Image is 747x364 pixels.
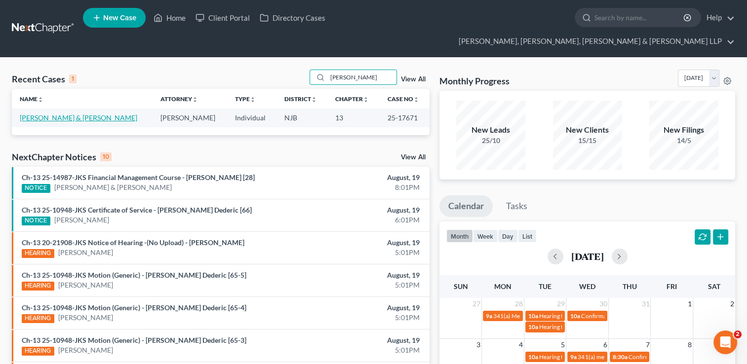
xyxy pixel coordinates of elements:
[335,95,369,103] a: Chapterunfold_more
[667,282,677,291] span: Fri
[294,238,420,248] div: August, 19
[629,353,741,361] span: Confirmation hearing for [PERSON_NAME]
[12,73,77,85] div: Recent Cases
[294,270,420,280] div: August, 19
[570,353,577,361] span: 9a
[571,251,604,261] h2: [DATE]
[191,9,255,27] a: Client Portal
[58,280,113,290] a: [PERSON_NAME]
[388,95,419,103] a: Case Nounfold_more
[58,248,113,257] a: [PERSON_NAME]
[149,9,191,27] a: Home
[539,323,616,330] span: Hearing for [PERSON_NAME]
[22,238,244,247] a: Ch-13 20-21908-JKS Notice of Hearing -(No Upload) - [PERSON_NAME]
[649,136,718,146] div: 14/5
[276,109,328,127] td: NJB
[702,9,735,27] a: Help
[560,339,566,351] span: 5
[494,282,511,291] span: Mon
[227,109,276,127] td: Individual
[311,97,317,103] i: unfold_more
[556,298,566,310] span: 29
[54,215,109,225] a: [PERSON_NAME]
[401,76,426,83] a: View All
[456,124,525,136] div: New Leads
[294,303,420,313] div: August, 19
[294,248,420,257] div: 5:01PM
[294,345,420,355] div: 5:01PM
[623,282,637,291] span: Thu
[570,312,580,320] span: 10a
[602,339,608,351] span: 6
[734,330,742,338] span: 2
[446,229,473,243] button: month
[250,97,256,103] i: unfold_more
[518,339,524,351] span: 4
[518,229,537,243] button: list
[493,312,589,320] span: 341(a) Meeting for [PERSON_NAME]
[294,205,420,215] div: August, 19
[235,95,256,103] a: Typeunfold_more
[486,312,492,320] span: 9a
[22,303,246,312] a: Ch-13 25-10948-JKS Motion (Generic) - [PERSON_NAME] Dederic [65-4]
[439,75,510,87] h3: Monthly Progress
[22,249,54,258] div: HEARING
[20,113,137,122] a: [PERSON_NAME] & [PERSON_NAME]
[578,353,725,361] span: 341(a) meeting for [PERSON_NAME] & [PERSON_NAME]
[153,109,227,127] td: [PERSON_NAME]
[456,136,525,146] div: 25/10
[713,330,737,354] iframe: Intercom live chat
[454,33,735,50] a: [PERSON_NAME], [PERSON_NAME], [PERSON_NAME] & [PERSON_NAME] LLP
[472,298,481,310] span: 27
[528,353,538,361] span: 10a
[22,217,50,225] div: NOTICE
[413,97,419,103] i: unfold_more
[58,345,113,355] a: [PERSON_NAME]
[294,313,420,323] div: 5:01PM
[294,335,420,345] div: August, 19
[22,336,246,344] a: Ch-13 25-10948-JKS Motion (Generic) - [PERSON_NAME] Dederic [65-3]
[294,280,420,290] div: 5:01PM
[20,95,43,103] a: Nameunfold_more
[22,314,54,323] div: HEARING
[327,109,380,127] td: 13
[644,339,650,351] span: 7
[160,95,198,103] a: Attorneyunfold_more
[103,14,136,22] span: New Case
[439,195,493,217] a: Calendar
[498,229,518,243] button: day
[38,97,43,103] i: unfold_more
[22,271,246,279] a: Ch-13 25-10948-JKS Motion (Generic) - [PERSON_NAME] Dederic [65-5]
[22,184,50,193] div: NOTICE
[327,70,396,84] input: Search by name...
[255,9,330,27] a: Directory Cases
[192,97,198,103] i: unfold_more
[69,74,77,83] div: 1
[22,282,54,291] div: HEARING
[22,347,54,356] div: HEARING
[497,195,536,217] a: Tasks
[539,353,616,361] span: Hearing for [PERSON_NAME]
[708,282,720,291] span: Sat
[594,8,685,27] input: Search by name...
[553,136,622,146] div: 15/15
[687,339,693,351] span: 8
[581,312,693,320] span: Confirmation hearing for [PERSON_NAME]
[598,298,608,310] span: 30
[12,151,112,163] div: NextChapter Notices
[294,182,420,192] div: 8:01PM
[100,152,112,161] div: 10
[640,298,650,310] span: 31
[22,173,255,182] a: Ch-13 25-14987-JKS Financial Management Course - [PERSON_NAME] [28]
[579,282,595,291] span: Wed
[528,323,538,330] span: 10a
[380,109,430,127] td: 25-17671
[294,173,420,182] div: August, 19
[454,282,468,291] span: Sun
[539,312,616,320] span: Hearing for [PERSON_NAME]
[553,124,622,136] div: New Clients
[54,182,172,192] a: [PERSON_NAME] & [PERSON_NAME]
[687,298,693,310] span: 1
[514,298,524,310] span: 28
[294,215,420,225] div: 6:01PM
